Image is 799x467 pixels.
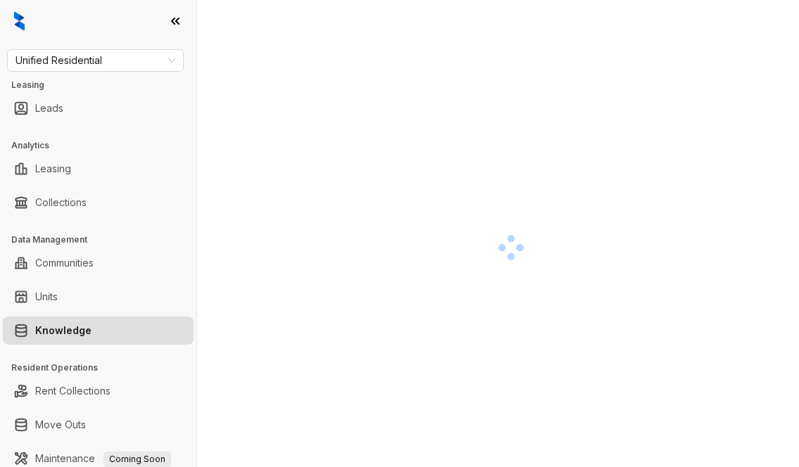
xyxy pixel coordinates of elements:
h3: Leasing [11,79,196,91]
li: Communities [3,249,194,277]
a: Move Outs [35,411,86,439]
span: Unified Residential [15,50,175,71]
li: Knowledge [3,316,194,345]
h3: Resident Operations [11,362,196,374]
a: Knowledge [35,316,92,345]
li: Move Outs [3,411,194,439]
li: Leads [3,94,194,122]
span: Coming Soon [103,452,171,467]
li: Rent Collections [3,377,194,405]
a: Collections [35,188,87,217]
img: logo [14,11,25,31]
a: Leads [35,94,63,122]
a: Communities [35,249,94,277]
li: Collections [3,188,194,217]
h3: Data Management [11,233,196,246]
h3: Analytics [11,139,196,152]
li: Leasing [3,155,194,183]
a: Units [35,283,58,311]
a: Leasing [35,155,71,183]
a: Rent Collections [35,377,111,405]
li: Units [3,283,194,311]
